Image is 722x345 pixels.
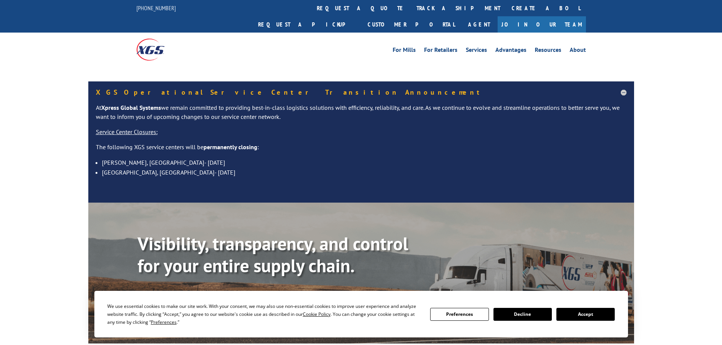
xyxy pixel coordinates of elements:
[252,16,362,33] a: Request a pickup
[204,143,257,151] strong: permanently closing
[493,308,552,321] button: Decline
[556,308,615,321] button: Accept
[430,308,489,321] button: Preferences
[495,47,526,55] a: Advantages
[535,47,561,55] a: Resources
[102,158,626,167] li: [PERSON_NAME], [GEOGRAPHIC_DATA]- [DATE]
[96,128,158,136] u: Service Center Closures:
[102,167,626,177] li: [GEOGRAPHIC_DATA], [GEOGRAPHIC_DATA]- [DATE]
[96,89,626,96] h5: XGS Operational Service Center Transition Announcement
[136,4,176,12] a: [PHONE_NUMBER]
[303,311,330,317] span: Cookie Policy
[96,103,626,128] p: At we remain committed to providing best-in-class logistics solutions with efficiency, reliabilit...
[424,47,457,55] a: For Retailers
[94,291,628,337] div: Cookie Consent Prompt
[362,16,460,33] a: Customer Portal
[498,16,586,33] a: Join Our Team
[151,319,177,325] span: Preferences
[107,302,421,326] div: We use essential cookies to make our site work. With your consent, we may also use non-essential ...
[96,143,626,158] p: The following XGS service centers will be :
[393,47,416,55] a: For Mills
[101,104,161,111] strong: Xpress Global Systems
[138,232,408,277] b: Visibility, transparency, and control for your entire supply chain.
[460,16,498,33] a: Agent
[466,47,487,55] a: Services
[570,47,586,55] a: About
